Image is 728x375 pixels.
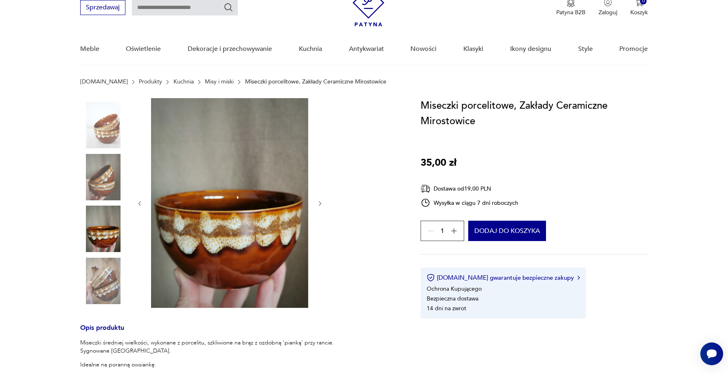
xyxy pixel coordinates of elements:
li: Bezpieczna dostawa [427,295,478,303]
a: Antykwariat [349,33,384,65]
p: Miseczki średniej wielkości, wykonane z porcelitu, szkliwione na brąz z ozdobną 'pianką' przy ran... [80,339,334,355]
div: Dostawa od 19,00 PLN [421,184,518,194]
img: Zdjęcie produktu Miseczki porcelitowe, Zakłady Ceramiczne Mirostowice [80,258,127,304]
p: 35,00 zł [421,155,456,171]
a: Sprzedawaj [80,5,125,11]
iframe: Smartsupp widget button [700,342,723,365]
h3: Opis produktu [80,325,401,339]
a: Kuchnia [299,33,322,65]
p: Koszyk [630,9,648,16]
p: Zaloguj [599,9,617,16]
img: Zdjęcie produktu Miseczki porcelitowe, Zakłady Ceramiczne Mirostowice [80,206,127,252]
h1: Miseczki porcelitowe, Zakłady Ceramiczne Mirostowice [421,98,648,129]
img: Ikona strzałki w prawo [577,276,580,280]
img: Zdjęcie produktu Miseczki porcelitowe, Zakłady Ceramiczne Mirostowice [151,98,308,308]
a: Style [578,33,593,65]
li: Ochrona Kupującego [427,285,482,293]
a: [DOMAIN_NAME] [80,79,128,85]
a: Kuchnia [173,79,194,85]
a: Dekoracje i przechowywanie [188,33,272,65]
a: Nowości [410,33,436,65]
img: Zdjęcie produktu Miseczki porcelitowe, Zakłady Ceramiczne Mirostowice [80,102,127,148]
a: Meble [80,33,99,65]
p: Idealne na poranną owsiankę. [80,361,334,369]
img: Zdjęcie produktu Miseczki porcelitowe, Zakłady Ceramiczne Mirostowice [80,154,127,200]
img: Ikona dostawy [421,184,430,194]
a: Promocje [619,33,648,65]
a: Oświetlenie [126,33,161,65]
p: Patyna B2B [556,9,585,16]
img: Ikona certyfikatu [427,274,435,282]
button: Dodaj do koszyka [468,221,546,241]
a: Misy i miski [205,79,234,85]
a: Produkty [139,79,162,85]
a: Ikony designu [510,33,551,65]
li: 14 dni na zwrot [427,305,466,312]
a: Klasyki [463,33,483,65]
button: Szukaj [224,2,233,12]
p: Miseczki porcelitowe, Zakłady Ceramiczne Mirostowice [245,79,386,85]
span: 1 [441,228,444,234]
button: [DOMAIN_NAME] gwarantuje bezpieczne zakupy [427,274,579,282]
div: Wysyłka w ciągu 7 dni roboczych [421,198,518,208]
